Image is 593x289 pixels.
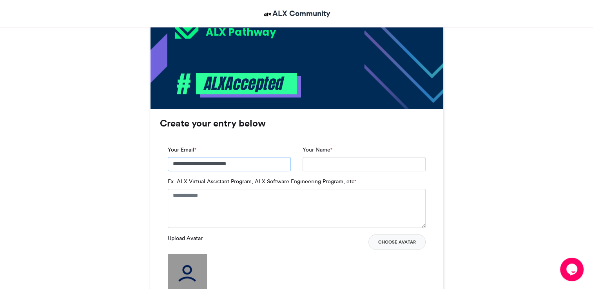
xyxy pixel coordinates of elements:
button: Choose Avatar [368,234,426,250]
h3: Create your entry below [160,119,433,128]
label: Ex. ALX Virtual Assistant Program, ALX Software Engineering Program, etc [168,177,356,186]
label: Upload Avatar [168,234,203,242]
label: Your Name [303,146,332,154]
img: ALX Community [263,9,272,19]
a: ALX Community [263,8,330,19]
div: ALX Pathway [206,25,437,40]
label: Your Email [168,146,196,154]
iframe: chat widget [560,258,585,281]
